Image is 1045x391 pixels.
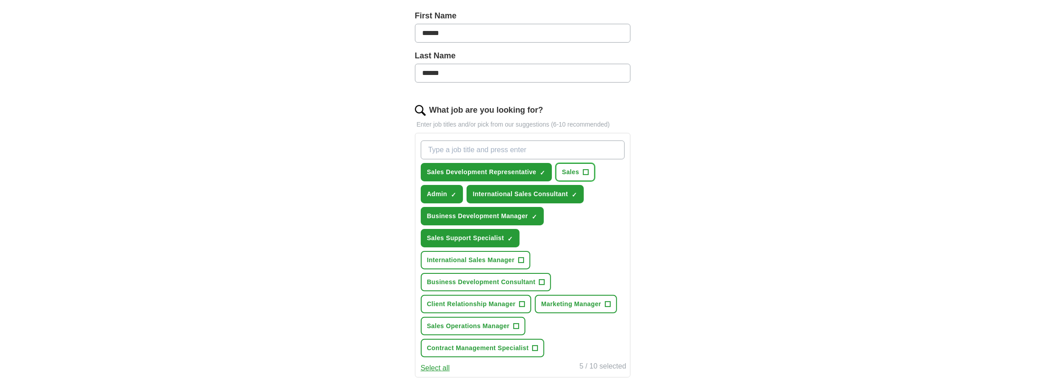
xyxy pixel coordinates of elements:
span: Business Development Manager [427,211,528,221]
button: Sales Operations Manager [421,317,525,335]
span: ✓ [507,235,513,242]
div: 5 / 10 selected [579,361,626,373]
button: Sales Development Representative✓ [421,163,552,181]
button: Business Development Manager✓ [421,207,544,225]
span: ✓ [540,169,545,176]
span: Sales Development Representative [427,167,537,177]
button: Business Development Consultant [421,273,551,291]
span: ✓ [532,213,537,220]
button: Contract Management Specialist [421,339,545,357]
button: International Sales Manager [421,251,530,269]
p: Enter job titles and/or pick from our suggestions (6-10 recommended) [415,120,631,129]
label: Last Name [415,50,631,62]
span: Sales [562,167,579,177]
img: search.png [415,105,426,116]
button: Select all [421,363,450,373]
span: Marketing Manager [541,299,601,309]
span: Contract Management Specialist [427,343,529,353]
span: International Sales Manager [427,255,515,265]
span: International Sales Consultant [473,189,568,199]
span: Sales Support Specialist [427,233,504,243]
button: Admin✓ [421,185,463,203]
span: Business Development Consultant [427,277,536,287]
button: Sales [556,163,595,181]
span: ✓ [572,191,577,198]
button: International Sales Consultant✓ [467,185,584,203]
span: Client Relationship Manager [427,299,516,309]
span: Sales Operations Manager [427,321,510,331]
label: What job are you looking for? [429,104,543,116]
span: Admin [427,189,447,199]
label: First Name [415,10,631,22]
span: ✓ [451,191,456,198]
button: Client Relationship Manager [421,295,532,313]
input: Type a job title and press enter [421,141,625,159]
button: Marketing Manager [535,295,617,313]
button: Sales Support Specialist✓ [421,229,520,247]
